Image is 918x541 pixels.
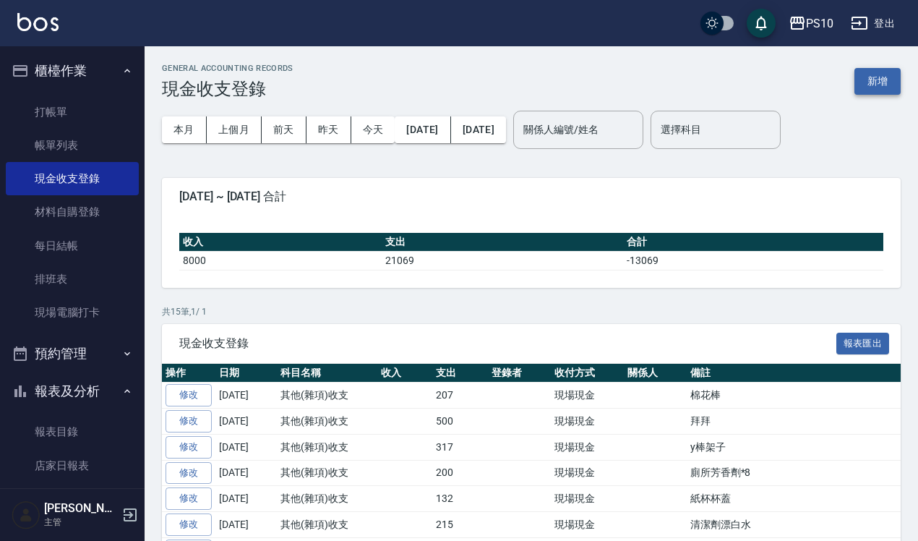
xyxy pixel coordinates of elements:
[162,305,901,318] p: 共 15 筆, 1 / 1
[215,383,277,409] td: [DATE]
[6,52,139,90] button: 櫃檯作業
[382,233,623,252] th: 支出
[262,116,306,143] button: 前天
[6,335,139,372] button: 預約管理
[432,383,488,409] td: 207
[179,233,382,252] th: 收入
[551,434,624,460] td: 現場現金
[854,74,901,88] a: 新增
[277,434,377,460] td: 其他(雜項)收支
[166,462,212,485] a: 修改
[551,486,624,512] td: 現場現金
[277,460,377,486] td: 其他(雜項)收支
[44,516,118,529] p: 主管
[215,486,277,512] td: [DATE]
[6,129,139,162] a: 帳單列表
[277,409,377,435] td: 其他(雜項)收支
[377,364,433,383] th: 收入
[6,263,139,296] a: 排班表
[783,9,839,38] button: PS10
[747,9,776,38] button: save
[395,116,450,143] button: [DATE]
[6,296,139,329] a: 現場電腦打卡
[6,162,139,195] a: 現金收支登錄
[551,512,624,538] td: 現場現金
[6,372,139,410] button: 報表及分析
[451,116,506,143] button: [DATE]
[215,409,277,435] td: [DATE]
[845,10,901,37] button: 登出
[277,383,377,409] td: 其他(雜項)收支
[6,482,139,516] a: 互助日報表
[351,116,395,143] button: 今天
[6,229,139,263] a: 每日結帳
[432,434,488,460] td: 317
[179,251,382,270] td: 8000
[488,364,551,383] th: 登錄者
[836,333,890,355] button: 報表匯出
[166,436,212,459] a: 修改
[551,383,624,409] td: 現場現金
[432,409,488,435] td: 500
[179,336,836,351] span: 現金收支登錄
[306,116,351,143] button: 昨天
[432,364,488,383] th: 支出
[17,13,59,31] img: Logo
[166,410,212,433] a: 修改
[432,512,488,538] td: 215
[277,486,377,512] td: 其他(雜項)收支
[624,364,687,383] th: 關係人
[166,514,212,536] a: 修改
[6,415,139,448] a: 報表目錄
[6,449,139,482] a: 店家日報表
[623,233,883,252] th: 合計
[44,501,118,516] h5: [PERSON_NAME]
[432,460,488,486] td: 200
[277,364,377,383] th: 科目名稱
[551,364,624,383] th: 收付方式
[162,364,215,383] th: 操作
[6,95,139,129] a: 打帳單
[207,116,262,143] button: 上個月
[162,116,207,143] button: 本月
[6,195,139,229] a: 材料自購登錄
[277,512,377,538] td: 其他(雜項)收支
[162,64,293,73] h2: GENERAL ACCOUNTING RECORDS
[179,189,883,204] span: [DATE] ~ [DATE] 合計
[551,460,624,486] td: 現場現金
[12,500,40,529] img: Person
[806,14,833,33] div: PS10
[215,460,277,486] td: [DATE]
[215,512,277,538] td: [DATE]
[166,384,212,406] a: 修改
[215,434,277,460] td: [DATE]
[432,486,488,512] td: 132
[854,68,901,95] button: 新增
[215,364,277,383] th: 日期
[166,487,212,510] a: 修改
[382,251,623,270] td: 21069
[836,336,890,349] a: 報表匯出
[162,79,293,99] h3: 現金收支登錄
[623,251,883,270] td: -13069
[551,409,624,435] td: 現場現金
